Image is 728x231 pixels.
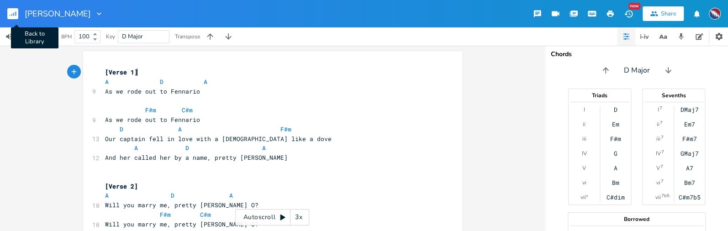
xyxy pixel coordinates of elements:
[660,119,663,126] sup: 7
[613,164,617,172] div: A
[105,78,109,86] span: A
[105,201,258,209] span: Will you marry me, pretty [PERSON_NAME] O?
[105,115,200,124] span: As we rode out to Fennario
[105,135,332,143] span: Our captain fell in love with a [DEMOGRAPHIC_DATA] like a dove
[229,191,233,199] span: A
[682,135,696,142] div: F#m7
[709,8,721,20] img: Frank
[606,194,624,201] div: C#dim
[61,34,72,39] div: BPM
[160,78,164,86] span: D
[643,6,684,21] button: Share
[290,209,307,226] div: 3x
[613,150,617,157] div: G
[643,93,705,98] div: Sevenths
[661,192,670,199] sup: 7b5
[655,194,661,201] div: vii
[583,121,586,128] div: ii
[105,191,109,199] span: A
[582,164,586,172] div: V
[684,121,695,128] div: Em7
[185,144,189,152] span: D
[680,150,698,157] div: GMaj7
[120,125,123,133] span: D
[105,153,288,162] span: And her called her by a name, pretty [PERSON_NAME]
[612,121,619,128] div: Em
[619,5,638,22] button: New
[235,209,309,226] div: Autoscroll
[581,150,586,157] div: IV
[145,106,156,114] span: F#m
[182,106,193,114] span: C#m
[661,148,664,156] sup: 7
[582,179,586,186] div: vi
[684,179,695,186] div: Bm7
[656,164,660,172] div: V
[568,216,705,222] div: Borrowed
[656,135,660,142] div: iii
[655,150,660,157] div: IV
[122,32,143,41] span: D Major
[656,179,660,186] div: vi
[624,65,650,76] span: D Major
[680,106,698,113] div: DMaj7
[7,3,26,25] button: Back to Library
[105,87,200,95] span: As we rode out to Fennario
[657,106,659,113] div: I
[25,10,91,18] span: [PERSON_NAME]
[613,106,617,113] div: D
[657,121,659,128] div: ii
[610,135,621,142] div: F#m
[660,163,663,170] sup: 7
[569,93,631,98] div: Triads
[105,220,258,228] span: Will you marry me, pretty [PERSON_NAME] O?
[106,34,115,39] div: Key
[280,125,291,133] span: F#m
[582,135,586,142] div: iii
[200,210,211,219] span: C#m
[171,191,174,199] span: D
[678,194,700,201] div: C#m7b5
[160,210,171,219] span: F#m
[551,51,723,58] div: Chords
[178,125,182,133] span: A
[175,34,200,39] div: Transpose
[105,68,138,76] span: [Verse 1]
[628,3,640,10] div: New
[659,105,662,112] sup: 7
[686,164,693,172] div: A7
[105,182,138,190] span: [Verse 2]
[580,194,588,201] div: vii°
[612,179,619,186] div: Bm
[660,134,663,141] sup: 7
[583,106,585,113] div: I
[134,144,138,152] span: A
[661,10,676,18] div: Share
[262,144,266,152] span: A
[660,178,663,185] sup: 7
[204,78,207,86] span: A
